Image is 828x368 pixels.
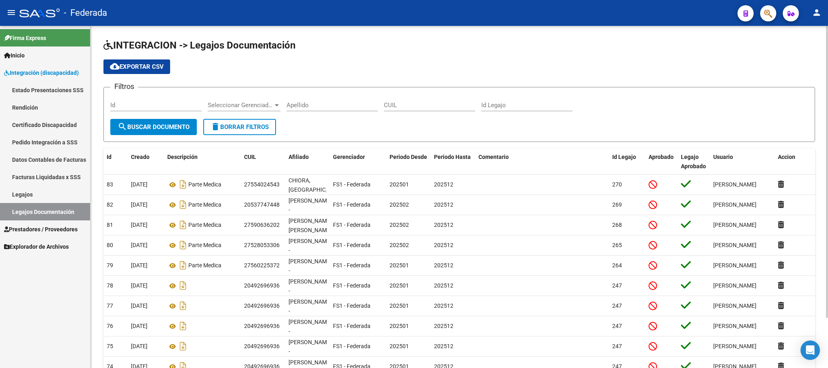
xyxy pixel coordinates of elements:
[107,242,113,248] span: 80
[713,282,756,289] span: [PERSON_NAME]
[713,242,756,248] span: [PERSON_NAME]
[289,339,332,355] span: DI CARLO, ALEXIS -
[289,238,332,254] span: FARIAS, MARGARITA -
[612,154,636,160] span: Id Legajo
[612,343,622,349] span: 247
[713,222,756,228] span: [PERSON_NAME]
[244,261,280,270] div: 27560225372
[164,148,241,175] datatable-header-cell: Descripción
[333,343,371,349] span: FS1 - Federada
[110,119,197,135] button: Buscar Documento
[333,181,371,188] span: FS1 - Federada
[390,323,409,329] span: 202501
[289,197,332,213] span: BORRI, JUAN EMILIO -
[118,122,127,131] mat-icon: search
[188,262,221,269] span: Parte Medica
[188,242,221,249] span: Parte Medica
[188,222,221,228] span: Parte Medica
[178,299,188,312] i: Descargar documento
[107,181,113,188] span: 83
[107,201,113,208] span: 82
[434,154,471,160] span: Periodo Hasta
[434,323,453,329] span: 202512
[434,242,453,248] span: 202512
[4,68,79,77] span: Integración (discapacidad)
[333,262,371,269] span: FS1 - Federada
[4,225,78,234] span: Prestadores / Proveedores
[434,343,453,349] span: 202512
[178,340,188,353] i: Descargar documento
[475,148,609,175] datatable-header-cell: Comentario
[612,201,622,208] span: 269
[64,4,107,22] span: - Federada
[713,323,756,329] span: [PERSON_NAME]
[211,122,220,131] mat-icon: delete
[131,302,147,309] span: [DATE]
[333,222,371,228] span: FS1 - Federada
[713,262,756,269] span: [PERSON_NAME]
[131,323,147,329] span: [DATE]
[110,81,138,92] h3: Filtros
[289,278,332,294] span: DI CARLO, ALEXIS -
[612,323,622,329] span: 247
[333,242,371,248] span: FS1 - Federada
[333,302,371,309] span: FS1 - Federada
[333,282,371,289] span: FS1 - Federada
[330,148,386,175] datatable-header-cell: Gerenciador
[103,59,170,74] button: Exportar CSV
[649,154,674,160] span: Aprobado
[178,259,188,272] i: Descargar documento
[390,201,409,208] span: 202502
[434,222,453,228] span: 202512
[386,148,431,175] datatable-header-cell: Periodo Desde
[131,181,147,188] span: [DATE]
[131,242,147,248] span: [DATE]
[390,343,409,349] span: 202501
[4,242,69,251] span: Explorador de Archivos
[434,262,453,269] span: 202512
[434,201,453,208] span: 202512
[4,34,46,42] span: Firma Express
[390,181,409,188] span: 202501
[188,182,221,188] span: Parte Medica
[289,177,343,202] span: CHIORA, TRINIDAD -
[118,123,190,131] span: Buscar Documento
[645,148,678,175] datatable-header-cell: Aprobado
[103,148,128,175] datatable-header-cell: Id
[801,341,820,360] div: Open Intercom Messenger
[110,61,120,71] mat-icon: cloud_download
[188,202,221,208] span: Parte Medica
[713,154,733,160] span: Usuario
[211,123,269,131] span: Borrar Filtros
[612,242,622,248] span: 265
[285,148,330,175] datatable-header-cell: Afiliado
[713,343,756,349] span: [PERSON_NAME]
[178,198,188,211] i: Descargar documento
[390,222,409,228] span: 202502
[612,282,622,289] span: 247
[178,319,188,332] i: Descargar documento
[244,281,280,290] div: 20492696936
[178,218,188,231] i: Descargar documento
[107,323,113,329] span: 76
[390,282,409,289] span: 202501
[6,8,16,17] mat-icon: menu
[131,343,147,349] span: [DATE]
[131,154,150,160] span: Creado
[131,262,147,269] span: [DATE]
[333,201,371,208] span: FS1 - Federada
[107,262,113,269] span: 79
[107,302,113,309] span: 77
[131,222,147,228] span: [DATE]
[244,301,280,311] div: 20492696936
[203,119,276,135] button: Borrar Filtros
[4,51,25,60] span: Inicio
[612,181,622,188] span: 270
[333,323,371,329] span: FS1 - Federada
[244,241,280,250] div: 27528053306
[289,218,332,243] span: CASTILLO BIANCHI, DELFINA -
[612,262,622,269] span: 264
[713,302,756,309] span: [PERSON_NAME]
[710,148,775,175] datatable-header-cell: Usuario
[107,222,113,228] span: 81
